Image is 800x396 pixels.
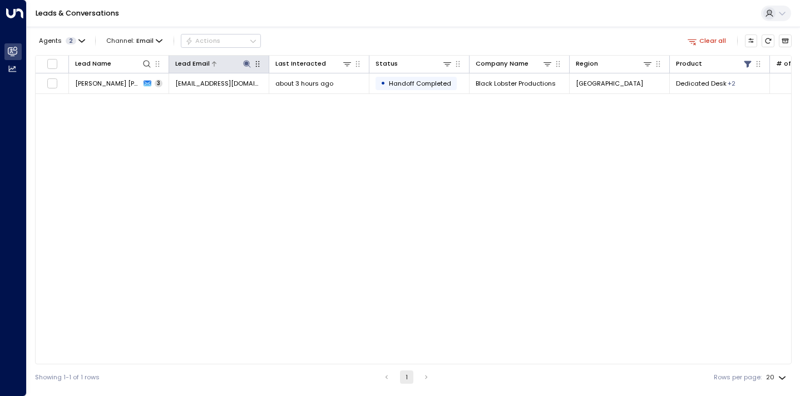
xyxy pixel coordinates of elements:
[684,34,730,47] button: Clear all
[66,37,76,44] span: 2
[47,58,58,70] span: Toggle select all
[275,58,326,69] div: Last Interacted
[39,38,62,44] span: Agents
[714,373,762,382] label: Rows per page:
[576,58,653,69] div: Region
[275,79,333,88] span: about 3 hours ago
[576,58,598,69] div: Region
[400,370,413,384] button: page 1
[175,58,210,69] div: Lead Email
[676,58,753,69] div: Product
[762,34,774,47] span: Refresh
[47,78,58,89] span: Toggle select row
[103,34,166,47] button: Channel:Email
[376,58,452,69] div: Status
[676,58,702,69] div: Product
[476,58,552,69] div: Company Name
[35,373,100,382] div: Showing 1-1 of 1 rows
[275,58,352,69] div: Last Interacted
[476,58,529,69] div: Company Name
[745,34,758,47] button: Customize
[75,79,140,88] span: James O'Brien Moran
[75,58,152,69] div: Lead Name
[381,76,386,91] div: •
[779,34,792,47] button: Archived Leads
[181,34,261,47] button: Actions
[36,8,119,18] a: Leads & Conversations
[476,79,556,88] span: Black Lobster Productions
[175,58,252,69] div: Lead Email
[136,37,154,44] span: Email
[155,80,162,87] span: 3
[103,34,166,47] span: Channel:
[181,34,261,47] div: Button group with a nested menu
[175,79,263,88] span: obrienmj@tcd.ie
[185,37,220,44] div: Actions
[75,58,111,69] div: Lead Name
[676,79,727,88] span: Dedicated Desk
[376,58,398,69] div: Status
[576,79,643,88] span: Dublin
[389,79,451,88] span: Handoff Completed
[766,370,788,384] div: 20
[35,34,88,47] button: Agents2
[728,79,735,88] div: Hot desking,Private Office
[379,370,433,384] nav: pagination navigation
